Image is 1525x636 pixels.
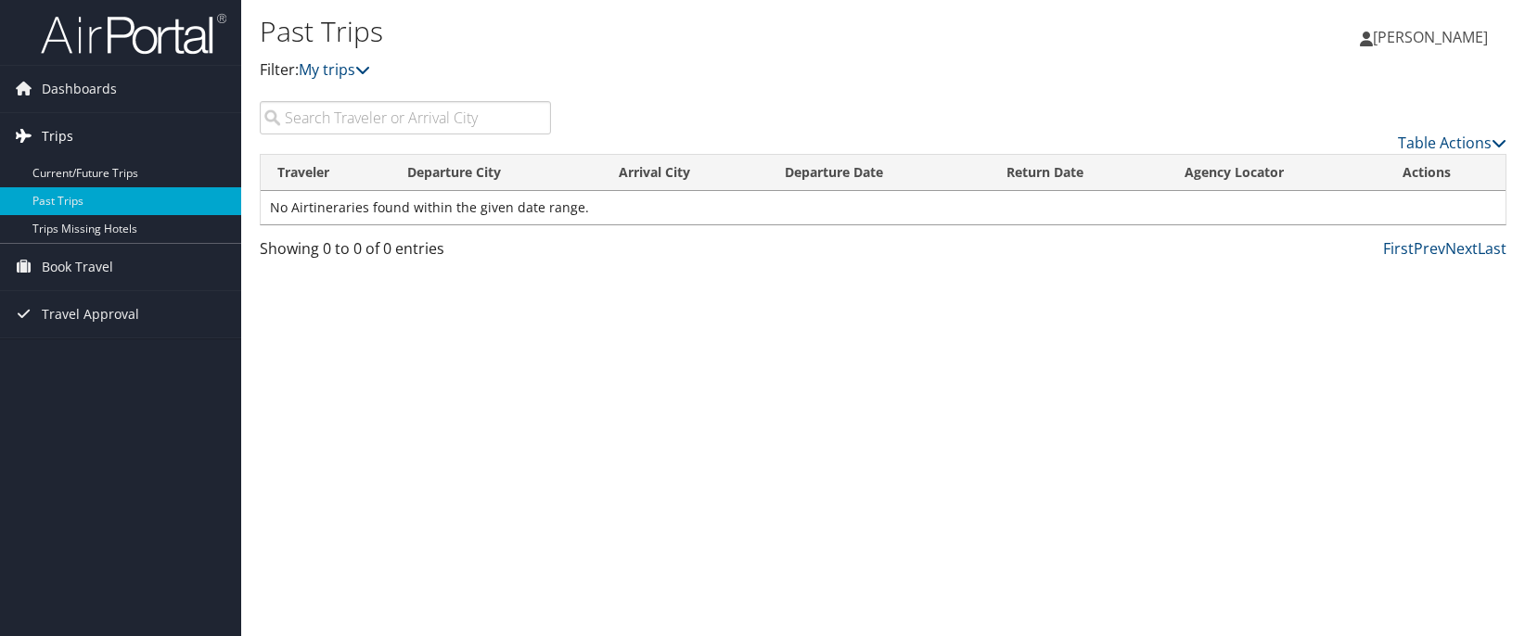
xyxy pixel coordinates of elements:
a: My trips [299,59,370,80]
h1: Past Trips [260,12,1091,51]
th: Actions [1386,155,1506,191]
th: Departure Date: activate to sort column ascending [768,155,990,191]
th: Agency Locator: activate to sort column ascending [1168,155,1386,191]
th: Arrival City: activate to sort column ascending [602,155,768,191]
span: Book Travel [42,244,113,290]
th: Departure City: activate to sort column ascending [391,155,602,191]
p: Filter: [260,58,1091,83]
span: Trips [42,113,73,159]
span: [PERSON_NAME] [1373,27,1488,47]
input: Search Traveler or Arrival City [260,101,551,134]
th: Return Date: activate to sort column ascending [990,155,1168,191]
a: Prev [1414,238,1445,259]
a: First [1383,238,1414,259]
a: [PERSON_NAME] [1360,9,1506,65]
th: Traveler: activate to sort column ascending [261,155,391,191]
img: airportal-logo.png [41,12,226,56]
span: Travel Approval [42,291,139,337]
a: Last [1478,238,1506,259]
div: Showing 0 to 0 of 0 entries [260,237,551,269]
td: No Airtineraries found within the given date range. [261,191,1506,224]
a: Table Actions [1398,133,1506,153]
span: Dashboards [42,66,117,112]
a: Next [1445,238,1478,259]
